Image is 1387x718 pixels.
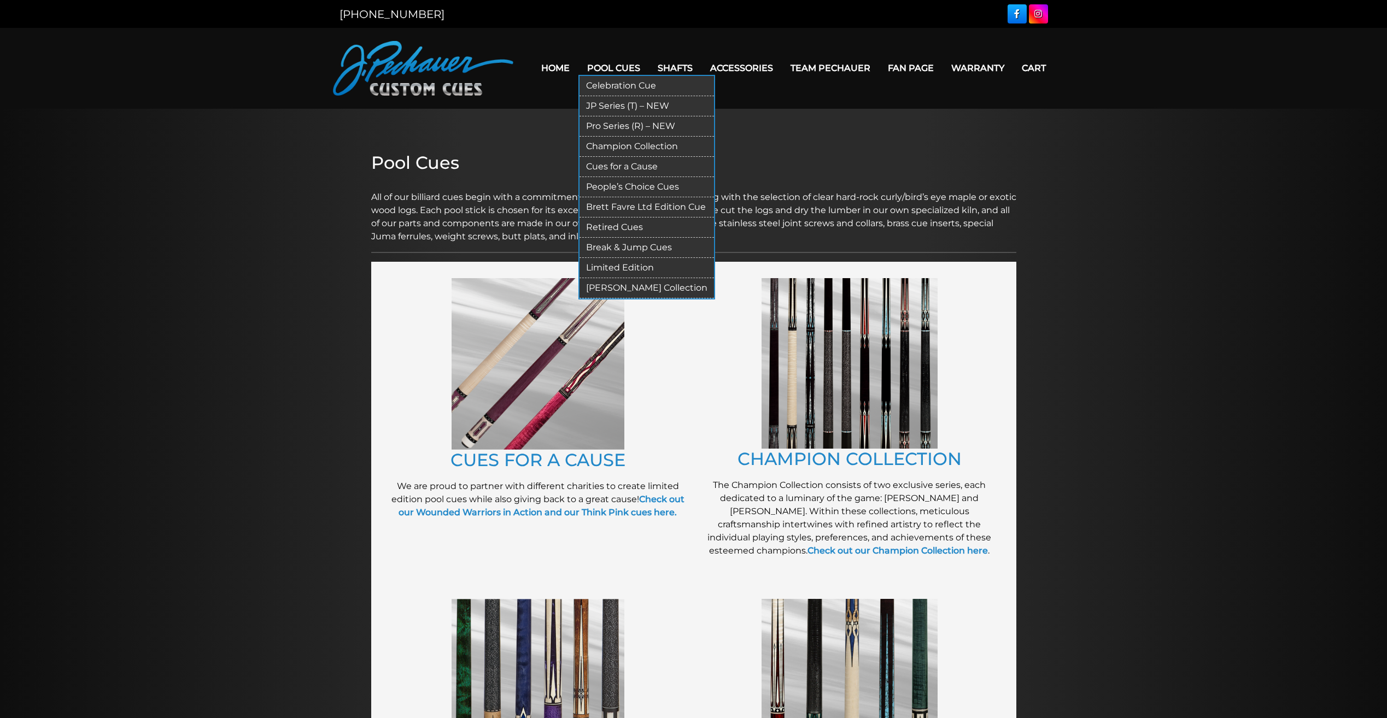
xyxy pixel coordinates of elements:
a: Limited Edition [580,258,714,278]
a: CUES FOR A CAUSE [450,449,625,470]
a: [PERSON_NAME] Collection [580,278,714,298]
p: The Champion Collection consists of two exclusive series, each dedicated to a luminary of the gam... [699,479,1000,557]
a: CHAMPION COLLECTION [738,448,962,469]
a: Retired Cues [580,217,714,238]
img: Pechauer Custom Cues [333,41,513,96]
a: Break & Jump Cues [580,238,714,258]
a: Champion Collection [580,137,714,157]
a: Check out our Champion Collection here [807,545,988,556]
a: Pro Series (R) – NEW [580,116,714,137]
p: All of our billiard cues begin with a commitment to total quality control, starting with the sele... [371,178,1016,243]
a: People’s Choice Cues [580,177,714,197]
h2: Pool Cues [371,152,1016,173]
a: JP Series (T) – NEW [580,96,714,116]
a: Pool Cues [578,54,649,82]
a: Fan Page [879,54,943,82]
a: Warranty [943,54,1013,82]
a: Cues for a Cause [580,157,714,177]
a: Home [532,54,578,82]
a: Celebration Cue [580,76,714,96]
a: Team Pechauer [782,54,879,82]
p: We are proud to partner with different charities to create limited edition pool cues while also g... [388,480,688,519]
a: Accessories [701,54,782,82]
a: Check out our Wounded Warriors in Action and our Think Pink cues here. [399,494,684,517]
a: [PHONE_NUMBER] [340,8,444,21]
a: Shafts [649,54,701,82]
a: Brett Favre Ltd Edition Cue [580,197,714,217]
a: Cart [1013,54,1055,82]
